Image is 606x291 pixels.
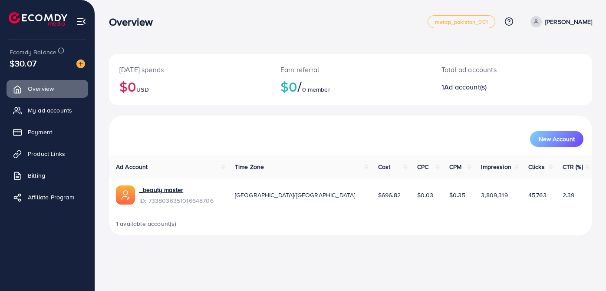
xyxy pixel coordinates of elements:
span: 0 member [302,85,330,94]
span: $0.35 [449,191,465,199]
p: [DATE] spends [119,64,260,75]
span: 2.39 [563,191,575,199]
span: Impression [481,162,511,171]
p: [PERSON_NAME] [545,17,592,27]
span: ID: 7338036351016648706 [139,196,214,205]
img: menu [76,17,86,26]
img: image [76,60,85,68]
span: Affiliate Program [28,193,74,202]
span: $0.03 [417,191,434,199]
img: ic-ads-acc.e4c84228.svg [116,185,135,205]
span: Cost [378,162,391,171]
span: $30.07 [10,57,36,69]
span: USD [136,85,148,94]
span: Time Zone [235,162,264,171]
p: Earn referral [280,64,421,75]
span: Payment [28,128,52,136]
span: CTR (%) [563,162,583,171]
span: 3,809,319 [481,191,507,199]
a: Payment [7,123,88,141]
span: Product Links [28,149,65,158]
span: / [297,76,302,96]
span: Overview [28,84,54,93]
a: metap_pakistan_001 [428,15,495,28]
h2: $0 [119,78,260,95]
h3: Overview [109,16,160,28]
h2: $0 [280,78,421,95]
span: Ad account(s) [444,82,487,92]
span: CPM [449,162,461,171]
span: Ad Account [116,162,148,171]
button: New Account [530,131,583,147]
span: New Account [539,136,575,142]
a: [PERSON_NAME] [527,16,592,27]
span: [GEOGRAPHIC_DATA]/[GEOGRAPHIC_DATA] [235,191,356,199]
a: Product Links [7,145,88,162]
span: metap_pakistan_001 [435,19,488,25]
span: Clicks [528,162,545,171]
p: Total ad accounts [441,64,541,75]
a: Overview [7,80,88,97]
span: 1 available account(s) [116,219,177,228]
a: Affiliate Program [7,188,88,206]
span: Billing [28,171,45,180]
img: logo [9,12,67,26]
span: Ecomdy Balance [10,48,56,56]
h2: 1 [441,83,541,91]
a: Billing [7,167,88,184]
a: My ad accounts [7,102,88,119]
a: _beauty master [139,185,214,194]
span: CPC [417,162,428,171]
span: My ad accounts [28,106,72,115]
span: $696.82 [378,191,401,199]
span: 45,763 [528,191,547,199]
